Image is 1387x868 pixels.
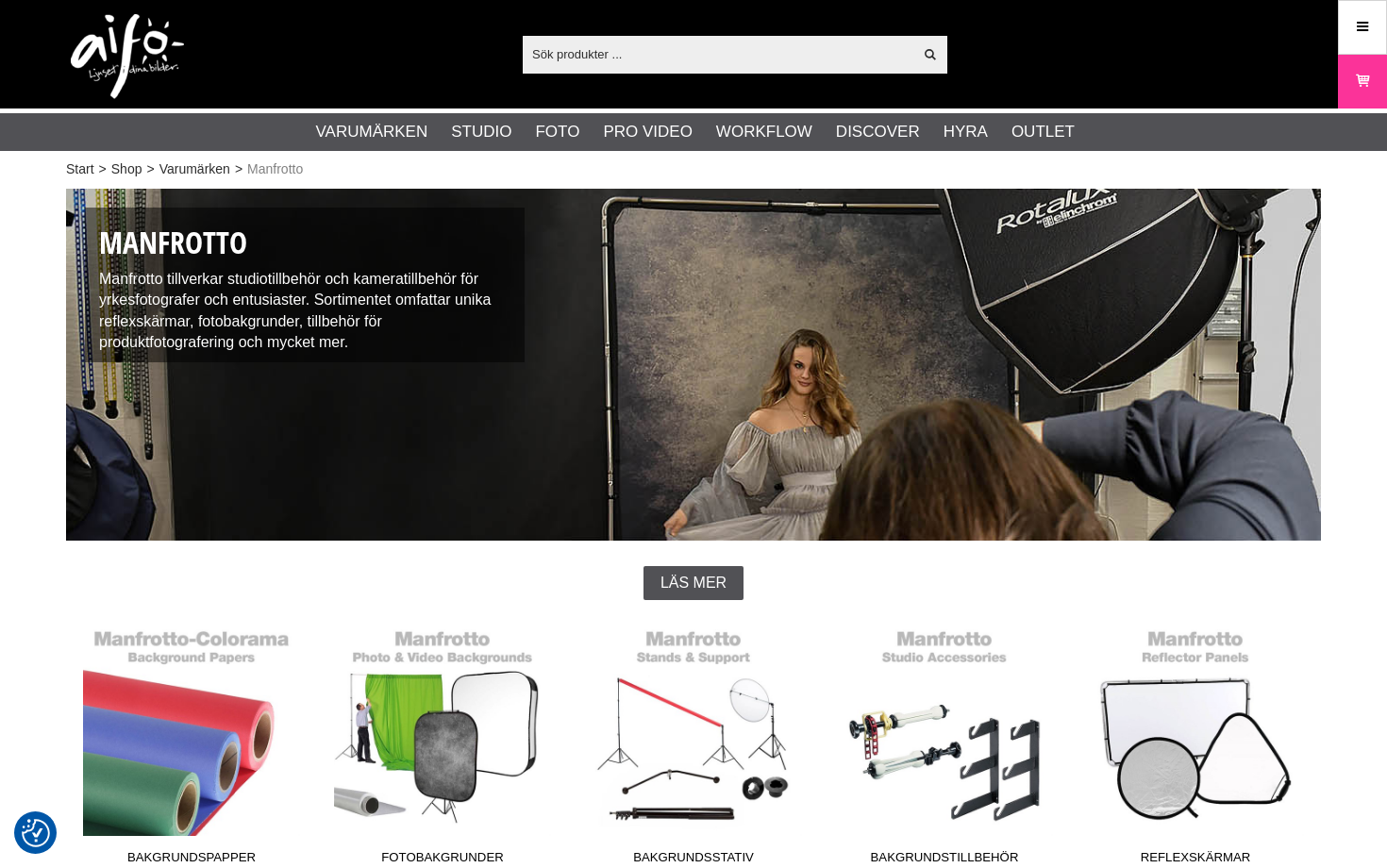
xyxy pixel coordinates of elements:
img: logo.png [71,14,184,99]
h1: Manfrotto [99,222,510,264]
a: Workflow [716,120,812,144]
a: Start [66,159,94,179]
div: Manfrotto tillverkar studiotillbehör och kameratillbehör för yrkesfotografer och entusiaster. Sor... [85,208,525,362]
a: Foto [535,120,579,144]
a: Discover [836,120,920,144]
span: > [235,159,242,179]
a: Studio [451,120,511,144]
span: Manfrotto [247,159,303,179]
a: Varumärken [159,159,230,179]
button: Samtyckesinställningar [22,816,50,850]
span: > [99,159,107,179]
span: Läs mer [660,575,727,592]
input: Sök produkter ... [523,40,912,68]
span: > [146,159,154,179]
a: Hyra [944,120,988,144]
a: Outlet [1011,120,1075,144]
img: Studio och kameratillbehör Manfrotto [66,189,1321,541]
img: Revisit consent button [22,819,50,847]
a: Shop [111,159,142,179]
a: Pro Video [603,120,692,144]
a: Varumärken [316,120,428,144]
